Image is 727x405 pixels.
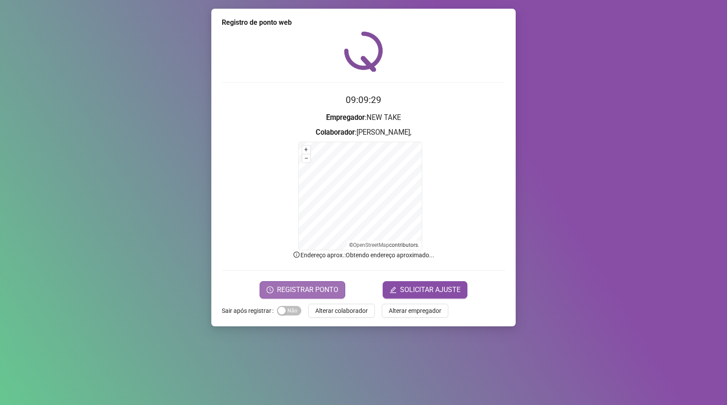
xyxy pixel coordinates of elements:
span: clock-circle [267,286,273,293]
span: SOLICITAR AJUSTE [400,285,460,295]
span: Alterar colaborador [315,306,368,315]
div: Registro de ponto web [222,17,505,28]
p: Endereço aprox. : Obtendo endereço aproximado... [222,250,505,260]
label: Sair após registrar [222,304,277,318]
button: editSOLICITAR AJUSTE [383,281,467,299]
strong: Colaborador [316,128,355,136]
h3: : [PERSON_NAME], [222,127,505,138]
span: REGISTRAR PONTO [277,285,338,295]
button: Alterar empregador [382,304,448,318]
button: Alterar colaborador [308,304,375,318]
time: 09:09:29 [346,95,381,105]
button: REGISTRAR PONTO [260,281,345,299]
button: – [302,154,310,163]
a: OpenStreetMap [353,242,389,248]
img: QRPoint [344,31,383,72]
span: Alterar empregador [389,306,441,315]
button: + [302,146,310,154]
strong: Empregador [326,113,365,122]
li: © contributors. [349,242,419,248]
span: info-circle [293,251,300,259]
span: edit [390,286,397,293]
h3: : NEW TAKE [222,112,505,123]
